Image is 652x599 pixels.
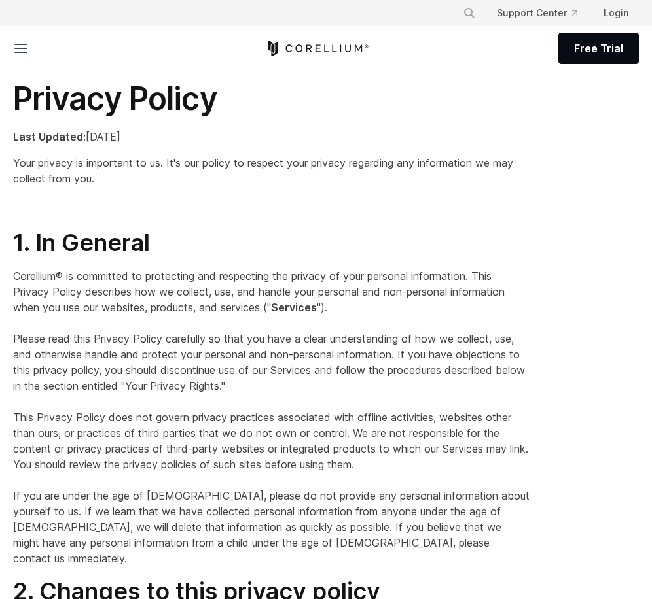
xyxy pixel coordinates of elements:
[458,1,481,25] button: Search
[13,268,530,566] p: Corellium® is committed to protecting and respecting the privacy of your personal information. Th...
[593,1,639,25] a: Login
[271,301,317,314] strong: Services
[13,129,530,145] p: [DATE]
[13,228,530,258] h2: 1. In General
[558,33,639,64] a: Free Trial
[13,130,86,143] strong: Last Updated:
[13,79,530,118] h1: Privacy Policy
[13,155,530,186] p: Your privacy is important to us. It's our policy to respect your privacy regarding any informatio...
[486,1,588,25] a: Support Center
[452,1,639,25] div: Navigation Menu
[574,41,623,56] span: Free Trial
[265,41,369,56] a: Corellium Home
